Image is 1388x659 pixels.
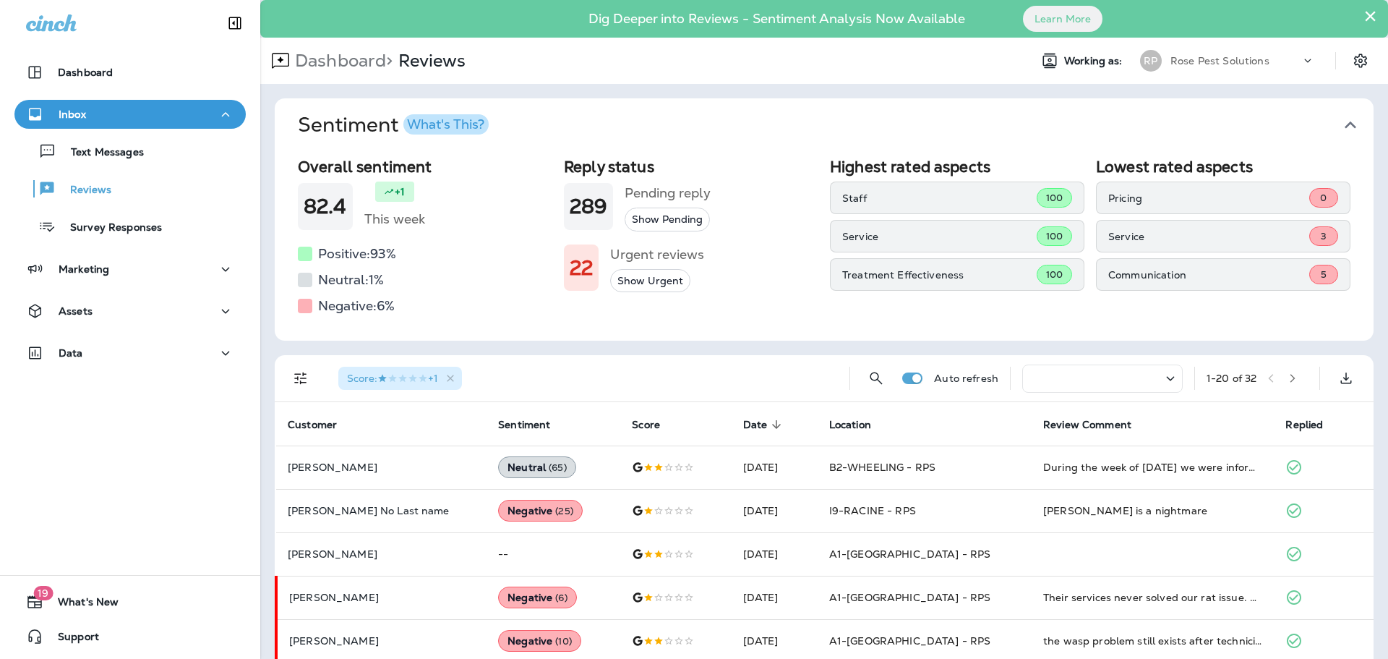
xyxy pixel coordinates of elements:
[304,195,347,218] h1: 82.4
[1043,590,1262,605] div: Their services never solved our rat issue. And when we confronted them after almost 5 years they ...
[56,221,162,235] p: Survey Responses
[625,182,711,205] h5: Pending reply
[732,489,818,532] td: [DATE]
[275,152,1374,341] div: SentimentWhat's This?
[56,146,144,160] p: Text Messages
[732,532,818,576] td: [DATE]
[498,418,569,431] span: Sentiment
[829,548,991,561] span: A1-[GEOGRAPHIC_DATA] - RPS
[14,339,246,367] button: Data
[1043,418,1150,431] span: Review Comment
[632,418,679,431] span: Score
[732,446,818,489] td: [DATE]
[555,592,567,604] span: ( 6 )
[547,17,1007,21] p: Dig Deeper into Reviews - Sentiment Analysis Now Available
[14,255,246,284] button: Marketing
[286,364,315,393] button: Filters
[215,9,255,38] button: Collapse Sidebar
[364,208,425,231] h5: This week
[829,591,991,604] span: A1-[GEOGRAPHIC_DATA] - RPS
[498,456,576,478] div: Neutral
[632,419,660,431] span: Score
[842,231,1037,242] p: Service
[1046,230,1063,242] span: 100
[743,419,768,431] span: Date
[498,630,581,652] div: Negative
[43,596,119,613] span: What's New
[829,419,871,431] span: Location
[743,418,787,431] span: Date
[625,208,710,231] button: Show Pending
[288,462,475,473] p: [PERSON_NAME]
[1023,6,1102,32] button: Learn More
[33,586,53,600] span: 19
[862,364,891,393] button: Search Reviews
[393,50,466,72] p: Reviews
[59,347,83,359] p: Data
[498,500,583,522] div: Negative
[43,631,99,648] span: Support
[289,592,475,603] p: [PERSON_NAME]
[564,158,818,176] h2: Reply status
[1043,460,1262,475] div: During the week of Sept. 1 we were informed Rose would be coming, during regular business hours, ...
[288,548,475,560] p: [PERSON_NAME]
[14,622,246,651] button: Support
[318,242,396,265] h5: Positive: 93 %
[14,58,246,87] button: Dashboard
[934,373,998,384] p: Auto refresh
[1046,192,1063,204] span: 100
[1285,418,1342,431] span: Replied
[1108,192,1309,204] p: Pricing
[58,67,113,78] p: Dashboard
[1321,230,1327,242] span: 3
[829,418,890,431] span: Location
[1043,419,1131,431] span: Review Comment
[1108,231,1309,242] p: Service
[288,505,475,516] p: [PERSON_NAME] No Last name
[1064,55,1126,67] span: Working as:
[1207,373,1256,384] div: 1 - 20 of 32
[14,174,246,204] button: Reviews
[555,635,572,647] span: ( 10 )
[1332,364,1361,393] button: Export as CSV
[1043,503,1262,518] div: Jodi is a nightmare
[498,587,577,608] div: Negative
[1140,50,1162,72] div: RP
[14,297,246,326] button: Assets
[14,587,246,616] button: 19What's New
[1108,269,1309,281] p: Communication
[1170,55,1269,67] p: Rose Pest Solutions
[395,184,405,199] p: +1
[347,372,438,385] span: Score : +1
[549,462,567,474] span: ( 65 )
[732,576,818,619] td: [DATE]
[14,211,246,242] button: Survey Responses
[318,268,384,292] h5: Neutral: 1 %
[59,109,86,120] p: Inbox
[1285,419,1323,431] span: Replied
[288,419,337,431] span: Customer
[830,158,1084,176] h2: Highest rated aspects
[338,367,462,390] div: Score:1 Star+1
[487,532,620,576] td: --
[1348,48,1374,74] button: Settings
[298,158,552,176] h2: Overall sentiment
[298,113,489,137] h1: Sentiment
[829,461,935,474] span: B2-WHEELING - RPS
[570,256,593,280] h1: 22
[286,98,1385,152] button: SentimentWhat's This?
[59,263,109,275] p: Marketing
[1096,158,1350,176] h2: Lowest rated aspects
[1046,268,1063,281] span: 100
[1043,634,1262,648] div: the wasp problem still exists after technician spent 2 hours here 4 days ago...the technician ( a...
[56,184,111,197] p: Reviews
[1320,192,1327,204] span: 0
[842,269,1037,281] p: Treatment Effectiveness
[610,243,704,266] h5: Urgent reviews
[403,114,489,135] button: What's This?
[829,634,991,647] span: A1-[GEOGRAPHIC_DATA] - RPS
[498,419,550,431] span: Sentiment
[289,635,475,647] p: [PERSON_NAME]
[288,418,356,431] span: Customer
[829,504,916,517] span: I9-RACINE - RPS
